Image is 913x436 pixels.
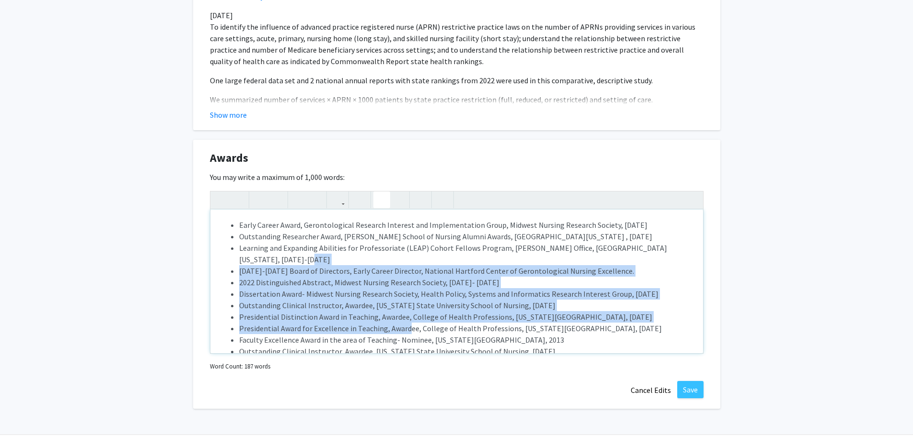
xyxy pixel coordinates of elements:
button: Cancel Edits [624,381,677,399]
button: Strong (Ctrl + B) [252,191,268,208]
li: Outstanding Clinical Instructor, Awardee, [US_STATE] State University School of Nursing, [DATE] [239,346,693,357]
button: Show more [210,109,247,121]
button: Fullscreen [684,191,701,208]
button: Remove format [412,191,429,208]
button: Insert horizontal rule [434,191,451,208]
button: Unordered list [373,191,390,208]
div: Note to users with screen readers: Please deactivate our accessibility plugin for this page as it... [210,210,703,353]
p: One large federal data set and 2 national annual reports with state rankings from 2022 were used ... [210,75,704,86]
li: Outstanding Researcher Award, [PERSON_NAME] School of Nursing Alumni Awards, [GEOGRAPHIC_DATA][US... [239,231,693,242]
button: Link [329,191,346,208]
button: Redo (Ctrl + Y) [230,191,246,208]
li: [DATE]-[DATE] Board of Directors, Early Career Director, National Hartford Center of Gerontologic... [239,265,693,277]
li: Presidential Award for Excellence in Teaching, Awardee, College of Health Professions, [US_STATE]... [239,323,693,334]
li: Dissertation Award- Midwest Nursing Research Society, Health Policy, Systems and Informatics Rese... [239,288,693,300]
button: Save [677,381,704,398]
li: Outstanding Clinical Instructor, Awardee, [US_STATE] State University School of Nursing, [DATE] [239,300,693,311]
li: 2022 Distinguished Abstract, Midwest Nursing Research Society, [DATE]- [DATE] [239,277,693,288]
button: Subscript [307,191,324,208]
span: Awards [210,149,248,167]
li: Learning and Expanding Abilities for Professoriate (LEAP) Cohort Fellows Program, [PERSON_NAME] O... [239,242,693,265]
iframe: Chat [7,393,41,429]
button: Superscript [290,191,307,208]
button: Emphasis (Ctrl + I) [268,191,285,208]
small: Word Count: 187 words [210,362,270,371]
li: Presidential Distinction Award in Teaching, Awardee, College of Health Professions, [US_STATE][GE... [239,311,693,323]
button: Ordered list [390,191,407,208]
button: Undo (Ctrl + Z) [213,191,230,208]
button: Insert Image [351,191,368,208]
label: You may write a maximum of 1,000 words: [210,171,345,183]
p: To identify the influence of advanced practice registered nurse (APRN) restrictive practice laws ... [210,21,704,67]
li: Faculty Excellence Award in the area of Teaching- Nominee, [US_STATE][GEOGRAPHIC_DATA], 2013 [239,334,693,346]
li: Early Career Award, Gerontological Research Interest and Implementation Group, Midwest Nursing Re... [239,219,693,231]
p: We summarized number of services × APRN × 1000 patients by state practice restriction (full, redu... [210,94,704,105]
